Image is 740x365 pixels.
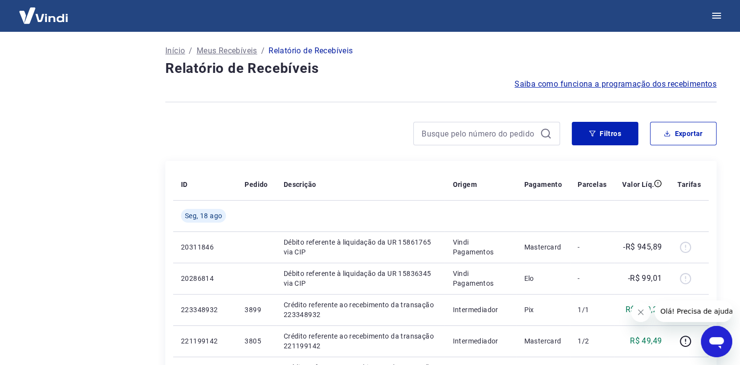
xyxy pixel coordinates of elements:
[701,326,732,357] iframe: Botão para abrir a janela de mensagens
[572,122,638,145] button: Filtros
[284,180,316,189] p: Descrição
[6,7,82,15] span: Olá! Precisa de ajuda?
[165,59,717,78] h4: Relatório de Recebíveis
[578,242,606,252] p: -
[524,336,562,346] p: Mastercard
[261,45,265,57] p: /
[165,45,185,57] a: Início
[422,126,536,141] input: Busque pelo número do pedido
[12,0,75,30] img: Vindi
[630,335,662,347] p: R$ 49,49
[524,274,562,283] p: Elo
[578,274,606,283] p: -
[245,305,268,315] p: 3899
[578,180,606,189] p: Parcelas
[452,336,508,346] p: Intermediador
[452,237,508,257] p: Vindi Pagamentos
[245,336,268,346] p: 3805
[269,45,353,57] p: Relatório de Recebíveis
[578,305,606,315] p: 1/1
[284,269,437,288] p: Débito referente à liquidação da UR 15836345 via CIP
[181,180,188,189] p: ID
[622,180,654,189] p: Valor Líq.
[626,304,662,316] p: R$ 139,27
[578,336,606,346] p: 1/2
[650,122,717,145] button: Exportar
[284,300,437,319] p: Crédito referente ao recebimento da transação 223348932
[623,241,662,253] p: -R$ 945,89
[189,45,192,57] p: /
[181,274,229,283] p: 20286814
[181,336,229,346] p: 221199142
[284,237,437,257] p: Débito referente à liquidação da UR 15861765 via CIP
[452,305,508,315] p: Intermediador
[524,305,562,315] p: Pix
[245,180,268,189] p: Pedido
[197,45,257,57] a: Meus Recebíveis
[524,242,562,252] p: Mastercard
[628,273,662,284] p: -R$ 99,01
[181,242,229,252] p: 20311846
[181,305,229,315] p: 223348932
[185,211,222,221] span: Seg, 18 ago
[654,300,732,322] iframe: Mensagem da empresa
[677,180,701,189] p: Tarifas
[631,302,650,322] iframe: Fechar mensagem
[452,180,476,189] p: Origem
[452,269,508,288] p: Vindi Pagamentos
[284,331,437,351] p: Crédito referente ao recebimento da transação 221199142
[515,78,717,90] a: Saiba como funciona a programação dos recebimentos
[524,180,562,189] p: Pagamento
